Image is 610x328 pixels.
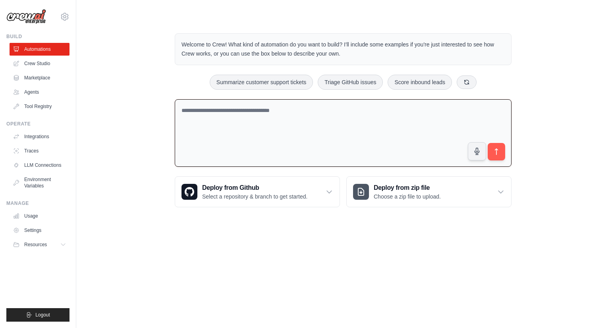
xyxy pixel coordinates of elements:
a: Marketplace [10,71,69,84]
button: Score inbound leads [388,75,452,90]
a: Tool Registry [10,100,69,113]
div: Operate [6,121,69,127]
p: Choose a zip file to upload. [374,193,441,201]
div: Build [6,33,69,40]
span: Logout [35,312,50,318]
button: Summarize customer support tickets [210,75,313,90]
img: Logo [6,9,46,24]
button: Logout [6,308,69,322]
a: Environment Variables [10,173,69,192]
iframe: Chat Widget [570,290,610,328]
div: Manage [6,200,69,206]
a: Settings [10,224,69,237]
p: Welcome to Crew! What kind of automation do you want to build? I'll include some examples if you'... [181,40,505,58]
a: Usage [10,210,69,222]
h3: Deploy from zip file [374,183,441,193]
a: Agents [10,86,69,98]
a: Automations [10,43,69,56]
a: Crew Studio [10,57,69,70]
span: Resources [24,241,47,248]
a: Integrations [10,130,69,143]
button: Triage GitHub issues [318,75,383,90]
p: Select a repository & branch to get started. [202,193,307,201]
button: Resources [10,238,69,251]
a: Traces [10,145,69,157]
a: LLM Connections [10,159,69,172]
h3: Deploy from Github [202,183,307,193]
